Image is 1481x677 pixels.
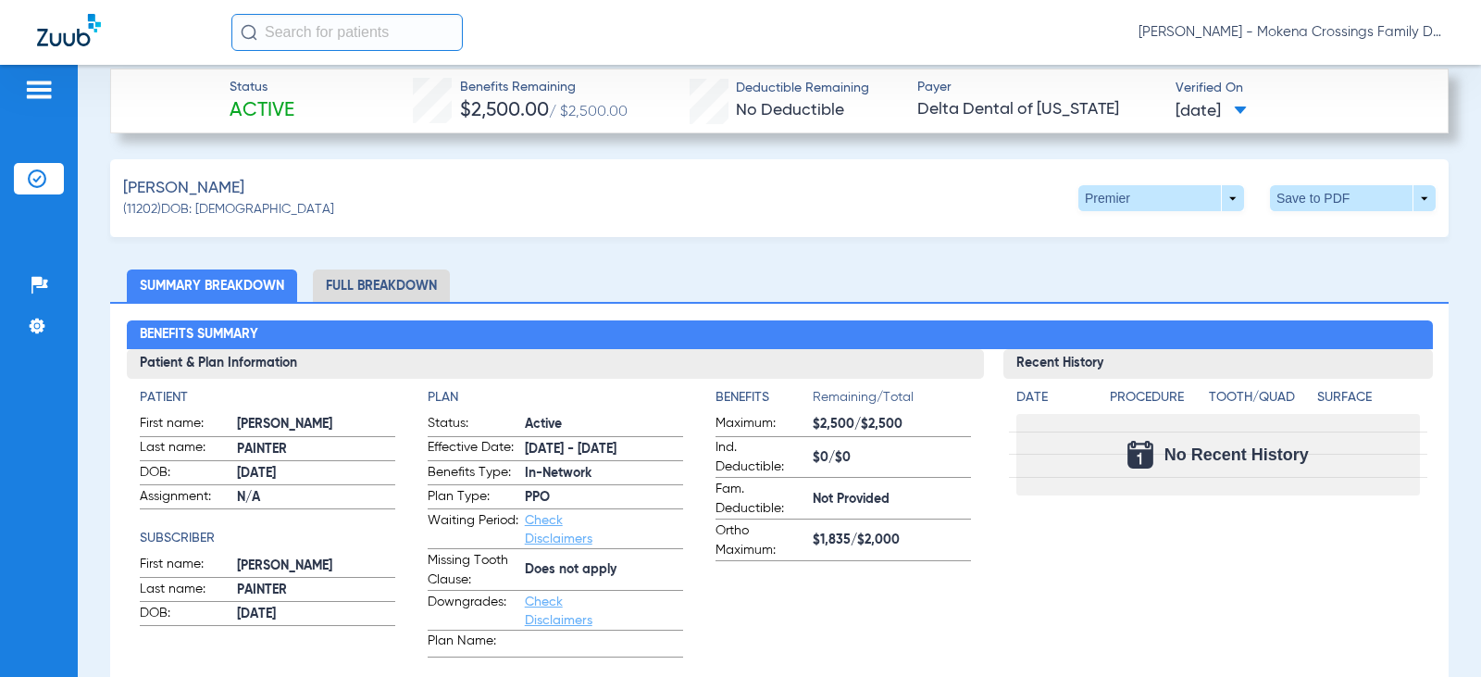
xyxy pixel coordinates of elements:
span: Last name: [140,438,230,460]
h3: Recent History [1003,349,1432,379]
span: Ortho Maximum: [716,521,806,560]
span: Verified On [1176,79,1418,98]
span: Maximum: [716,414,806,436]
span: (11202) DOB: [DEMOGRAPHIC_DATA] [123,200,334,219]
span: No Recent History [1164,445,1309,464]
img: Search Icon [241,24,257,41]
app-breakdown-title: Surface [1317,388,1419,414]
span: PAINTER [237,581,395,600]
span: First name: [140,414,230,436]
span: Last name: [140,580,230,602]
span: Not Provided [813,490,971,509]
span: In-Network [525,464,683,483]
span: / $2,500.00 [549,105,628,119]
h2: Benefits Summary [127,320,1433,350]
app-breakdown-title: Date [1016,388,1094,414]
span: Benefits Remaining [460,78,628,97]
span: Active [230,98,294,124]
span: PPO [525,488,683,508]
span: Waiting Period: [428,511,518,548]
span: $0/$0 [813,448,971,468]
h4: Subscriber [140,529,395,548]
img: Zuub Logo [37,14,101,46]
h4: Tooth/Quad [1209,388,1311,407]
span: No Deductible [736,102,844,119]
span: DOB: [140,463,230,485]
h4: Benefits [716,388,813,407]
h4: Surface [1317,388,1419,407]
span: Does not apply [525,560,683,580]
span: Plan Type: [428,487,518,509]
span: [DATE] - [DATE] [525,440,683,459]
a: Check Disclaimers [525,596,592,627]
img: hamburger-icon [24,79,54,101]
h4: Date [1016,388,1094,407]
a: Check Disclaimers [525,514,592,545]
span: Payer [917,78,1160,97]
button: Premier [1078,185,1244,211]
span: Missing Tooth Clause: [428,551,518,590]
span: Status: [428,414,518,436]
span: Downgrades: [428,593,518,630]
input: Search for patients [231,14,463,51]
span: First name: [140,555,230,577]
app-breakdown-title: Procedure [1110,388,1202,414]
span: Assignment: [140,487,230,509]
span: Status [230,78,294,97]
span: Effective Date: [428,438,518,460]
span: Fam. Deductible: [716,480,806,519]
span: N/A [237,488,395,508]
h4: Plan [428,388,683,407]
span: $2,500/$2,500 [813,415,971,434]
li: Summary Breakdown [127,270,297,302]
app-breakdown-title: Benefits [716,388,813,414]
span: [DATE] [237,464,395,483]
span: Deductible Remaining [736,79,869,98]
span: Active [525,415,683,434]
span: $2,500.00 [460,101,549,120]
app-breakdown-title: Tooth/Quad [1209,388,1311,414]
span: DOB: [140,604,230,626]
span: [DATE] [237,605,395,624]
span: Remaining/Total [813,388,971,414]
span: Ind. Deductible: [716,438,806,477]
button: Save to PDF [1270,185,1436,211]
img: Calendar [1127,441,1153,469]
span: Plan Name: [428,632,518,657]
h4: Patient [140,388,395,407]
span: $1,835/$2,000 [813,531,971,550]
span: [DATE] [1176,100,1247,123]
h3: Patient & Plan Information [127,349,985,379]
span: Benefits Type: [428,463,518,485]
span: [PERSON_NAME] [237,557,395,576]
span: PAINTER [237,440,395,459]
span: Delta Dental of [US_STATE] [917,98,1160,121]
span: [PERSON_NAME] - Mokena Crossings Family Dental [1139,23,1444,42]
h4: Procedure [1110,388,1202,407]
span: [PERSON_NAME] [123,177,244,200]
span: [PERSON_NAME] [237,415,395,434]
li: Full Breakdown [313,270,450,302]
